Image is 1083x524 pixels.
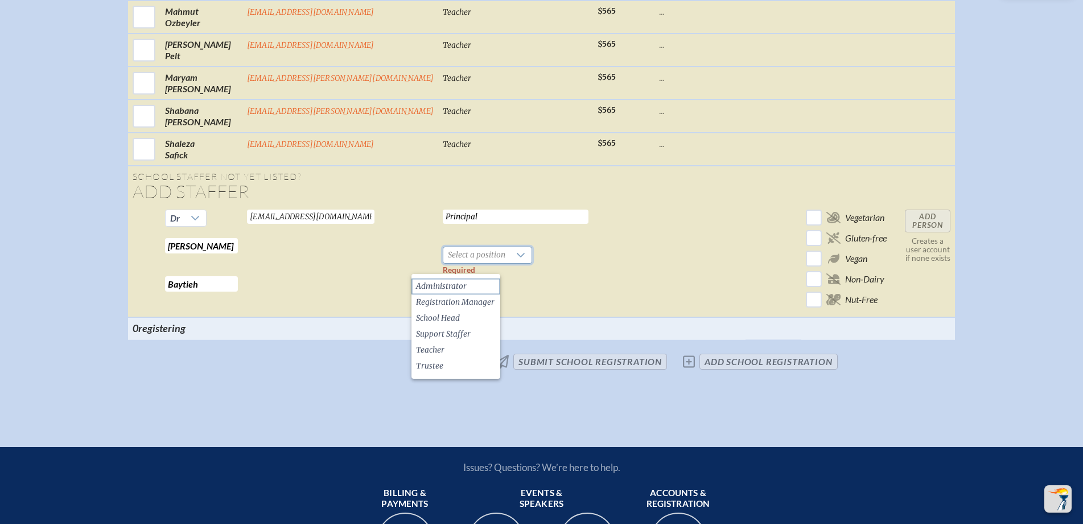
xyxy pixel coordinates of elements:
li: Trustee [411,358,500,374]
p: Creates a user account if none exists [905,237,950,263]
span: Select a position [443,247,510,263]
span: $565 [598,105,616,115]
button: Scroll Top [1044,485,1072,513]
span: Teacher [443,7,471,17]
a: [EMAIL_ADDRESS][DOMAIN_NAME] [247,7,374,17]
p: ... [659,6,741,17]
span: Events & speakers [501,488,583,510]
li: Administrator [411,279,500,294]
span: Accounts & registration [637,488,719,510]
ul: Option List [411,274,500,379]
td: Shaleza Safick [160,133,242,166]
span: Dr [170,212,180,223]
a: [EMAIL_ADDRESS][PERSON_NAME][DOMAIN_NAME] [247,107,434,116]
span: $565 [598,72,616,82]
span: School Head [416,313,460,324]
span: Registration Manager [416,297,495,308]
td: Mahmut Ozbeyler [160,1,242,34]
span: $565 [598,138,616,148]
span: Trustee [416,361,443,372]
td: Maryam [PERSON_NAME] [160,67,242,100]
li: School Head [411,310,500,326]
span: Dr [166,210,184,226]
a: [EMAIL_ADDRESS][PERSON_NAME][DOMAIN_NAME] [247,73,434,83]
th: 0 [128,317,242,339]
span: Non-Dairy [845,273,884,285]
p: ... [659,72,741,83]
p: ... [659,138,741,149]
td: [PERSON_NAME] Pelt [160,34,242,67]
p: Issues? Questions? We’re here to help. [341,461,742,473]
span: Teacher [443,40,471,50]
span: Billing & payments [364,488,446,510]
p: ... [659,105,741,116]
span: Vegetarian [845,212,884,223]
span: Teacher [443,107,471,116]
span: Teacher [443,73,471,83]
a: [EMAIL_ADDRESS][DOMAIN_NAME] [247,140,374,149]
img: To the top [1047,488,1069,510]
span: Nut-Free [845,294,878,305]
input: Email [247,210,374,224]
input: Last Name [165,276,238,292]
a: [EMAIL_ADDRESS][DOMAIN_NAME] [247,40,374,50]
span: Teacher [416,345,444,356]
li: Teacher [411,342,500,358]
label: Required [443,265,475,275]
p: ... [659,39,741,50]
li: Registration Manager [411,294,500,310]
li: Support Staffer [411,326,500,342]
td: Shabana [PERSON_NAME] [160,100,242,133]
span: $565 [598,6,616,16]
span: registering [138,322,186,334]
span: Support Staffer [416,329,471,340]
span: Teacher [443,140,471,149]
span: Gluten-free [845,232,887,244]
span: Vegan [845,253,867,264]
input: Job Title for Nametag (40 chars max) [443,210,588,224]
span: $565 [598,39,616,49]
input: First Name [165,238,238,253]
span: Administrator [416,281,467,292]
